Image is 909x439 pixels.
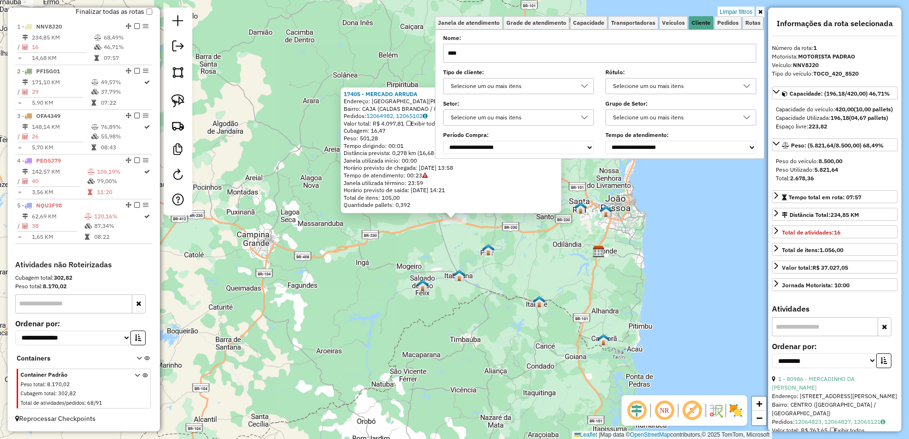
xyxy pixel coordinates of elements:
div: Cubagem total: [15,273,152,282]
div: Selecione um ou mais itens [447,110,575,125]
a: Distância Total:234,85 KM [772,208,898,221]
div: Peso total: [15,282,152,291]
i: Tempo total em rota [94,55,99,61]
strong: TOCO_420_8520 [813,70,859,77]
strong: 17405 - MERCADO ARRUDA [344,90,417,98]
td: 148,14 KM [31,122,91,132]
a: Total de itens:1.056,00 [772,243,898,256]
span: | [599,431,600,438]
h4: Atividades não Roteirizadas [15,260,152,269]
div: Jornada Motorista: 10:00 [782,281,850,290]
td: 40 [31,176,87,186]
strong: 223,82 [809,123,827,130]
span: Veículos [662,20,685,26]
div: Horário previsto de saída: [DATE] 14:21 [344,186,558,194]
span: 1 - [17,23,62,30]
em: Alterar sequência das rotas [126,157,131,163]
em: Alterar sequência das rotas [126,68,131,74]
td: / [17,42,22,52]
img: ITABAINA [453,269,465,282]
td: 08:22 [94,232,143,242]
div: Selecione um ou mais itens [447,78,575,94]
a: 12064982, 12065102 [366,112,427,119]
div: Tempo dirigindo: 00:01 [344,142,558,150]
span: 234,85 KM [830,211,859,218]
i: Distância Total [22,124,28,130]
span: Exibir rótulo [681,399,703,422]
strong: (04,67 pallets) [849,114,888,121]
h4: Informações da rota selecionada [772,19,898,28]
em: Finalizar rota [134,113,140,118]
i: Total de Atividades [22,44,28,50]
em: Finalizar rota [134,23,140,29]
input: Finalizar todas as rotas [146,9,152,15]
i: Total de Atividades [22,134,28,139]
a: Zoom in [752,397,766,411]
span: Capacidade [573,20,604,26]
span: Total de atividades/pedidos [20,400,84,406]
div: Pedidos: [772,418,898,426]
img: Selecionar atividades - polígono [171,66,185,79]
div: Distância prevista: 0,278 km (16,68 km/h) [344,149,558,157]
div: Capacidade do veículo: [776,105,894,114]
span: Grade de atendimento [506,20,566,26]
a: Zoom out [752,411,766,425]
span: Pedidos [717,20,739,26]
div: Total de itens: 105,00 [344,194,558,202]
td: 5,70 KM [31,143,91,152]
span: : [44,381,46,388]
div: Espaço livre: [776,122,894,131]
td: 07:22 [100,98,143,107]
span: Peso total [20,381,44,388]
i: Rota otimizada [144,124,150,130]
i: % de utilização do peso [91,79,99,85]
i: Total de Atividades [22,178,28,184]
span: + [756,398,762,410]
div: Valor total: [782,263,848,272]
strong: NNV8J20 [793,61,819,68]
a: Peso: (5.821,64/8.500,00) 68,49% [772,138,898,151]
em: Finalizar rota [134,202,140,208]
label: Finalizar todas as rotas [76,7,152,17]
div: Selecione um ou mais itens [610,78,738,94]
span: Reprocessar Checkpoints [15,414,96,423]
label: Grupo de Setor: [605,99,756,108]
span: Total de atividades: [782,229,840,236]
a: Jornada Motorista: 10:00 [772,278,898,291]
img: Pilar [482,244,494,256]
div: Capacidade: (196,18/420,00) 46,71% [772,101,898,135]
strong: 2.678,36 [790,175,814,182]
i: Rota otimizada [144,79,150,85]
a: OpenStreetMap [630,431,671,438]
h4: Atividades [772,304,898,313]
em: Opções [143,68,148,74]
div: Total: [776,174,894,183]
a: Limpar filtros [718,7,754,17]
img: JOÃO PESSOA [600,205,612,217]
td: 16 [31,42,94,52]
i: % de utilização da cubagem [94,44,101,50]
div: Distância Total: [782,211,859,219]
i: % de utilização do peso [85,214,92,219]
a: Nova sessão e pesquisa [168,11,188,33]
label: Rótulo: [605,68,756,77]
i: Tempo total em rota [91,100,96,106]
span: 8.170,02 [47,381,70,388]
strong: (10,00 pallets) [854,106,893,113]
span: Janela de atendimento [438,20,500,26]
button: Ordem crescente [130,331,146,345]
td: = [17,143,22,152]
a: Tempo total em rota: 07:57 [772,190,898,203]
div: Endereço: [GEOGRAPHIC_DATA][PERSON_NAME] SN [344,98,558,105]
td: 68,49% [103,33,148,42]
span: Containers [17,353,124,363]
div: Tipo do veículo: [772,69,898,78]
span: Exibir todos [406,120,441,127]
button: Ordem crescente [876,353,891,368]
td: 11:20 [97,187,143,197]
strong: MOTORISTA PADRAO [798,53,855,60]
div: Capacidade Utilizada: [776,114,894,122]
a: Criar rota [168,115,188,136]
a: 12064823, 12064827, 12065121 [795,418,885,425]
strong: 420,00 [835,106,854,113]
